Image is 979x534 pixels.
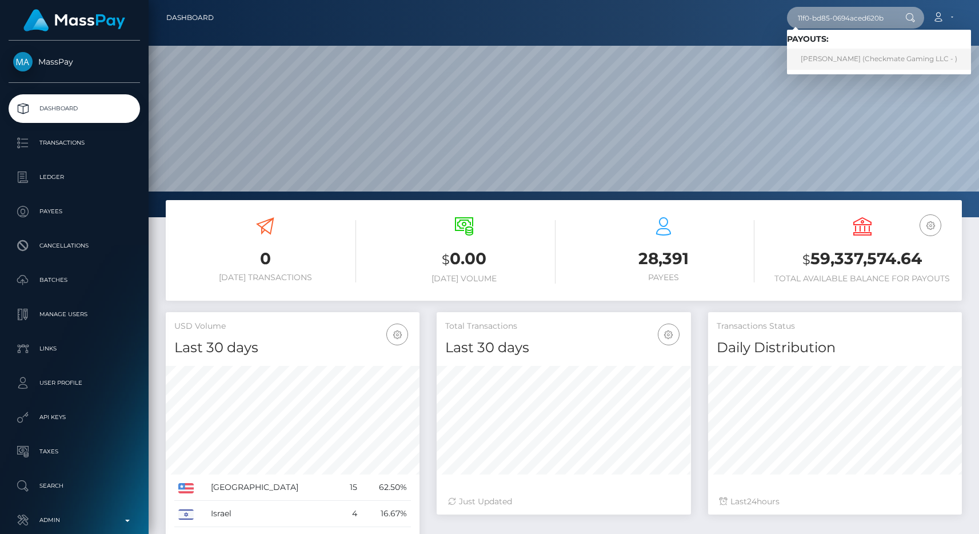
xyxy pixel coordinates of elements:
div: Last hours [720,496,950,508]
img: IL.png [178,509,194,520]
p: API Keys [13,409,135,426]
p: Payees [13,203,135,220]
td: [GEOGRAPHIC_DATA] [207,475,339,501]
p: Taxes [13,443,135,460]
td: 16.67% [361,501,411,527]
a: Manage Users [9,300,140,329]
h6: Payees [573,273,754,282]
h4: Last 30 days [174,338,411,358]
span: 24 [747,496,757,507]
td: 62.50% [361,475,411,501]
img: MassPay Logo [23,9,125,31]
p: Links [13,340,135,357]
span: MassPay [9,57,140,67]
p: Transactions [13,134,135,152]
td: 15 [339,475,361,501]
h4: Daily Distribution [717,338,953,358]
td: Israel [207,501,339,527]
a: Payees [9,197,140,226]
div: Just Updated [448,496,679,508]
h5: Transactions Status [717,321,953,332]
a: API Keys [9,403,140,432]
a: Transactions [9,129,140,157]
a: [PERSON_NAME] (Checkmate Gaming LLC - ) [787,49,971,70]
img: US.png [178,483,194,493]
p: Manage Users [13,306,135,323]
a: Taxes [9,437,140,466]
h3: 59,337,574.64 [772,248,953,271]
a: Batches [9,266,140,294]
h3: 0 [174,248,356,270]
td: 4 [339,501,361,527]
h3: 28,391 [573,248,754,270]
input: Search... [787,7,894,29]
p: User Profile [13,374,135,392]
h6: Payouts: [787,34,971,44]
h4: Last 30 days [445,338,682,358]
p: Ledger [13,169,135,186]
a: Search [9,472,140,500]
h6: [DATE] Volume [373,274,555,284]
a: Dashboard [166,6,214,30]
h6: [DATE] Transactions [174,273,356,282]
a: Links [9,334,140,363]
a: Dashboard [9,94,140,123]
p: Batches [13,272,135,289]
p: Search [13,477,135,495]
p: Dashboard [13,100,135,117]
img: MassPay [13,52,33,71]
h5: Total Transactions [445,321,682,332]
small: $ [442,252,450,268]
h6: Total Available Balance for Payouts [772,274,953,284]
a: Cancellations [9,232,140,260]
a: User Profile [9,369,140,397]
p: Cancellations [13,237,135,254]
a: Ledger [9,163,140,192]
p: Admin [13,512,135,529]
small: $ [802,252,810,268]
h5: USD Volume [174,321,411,332]
h3: 0.00 [373,248,555,271]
